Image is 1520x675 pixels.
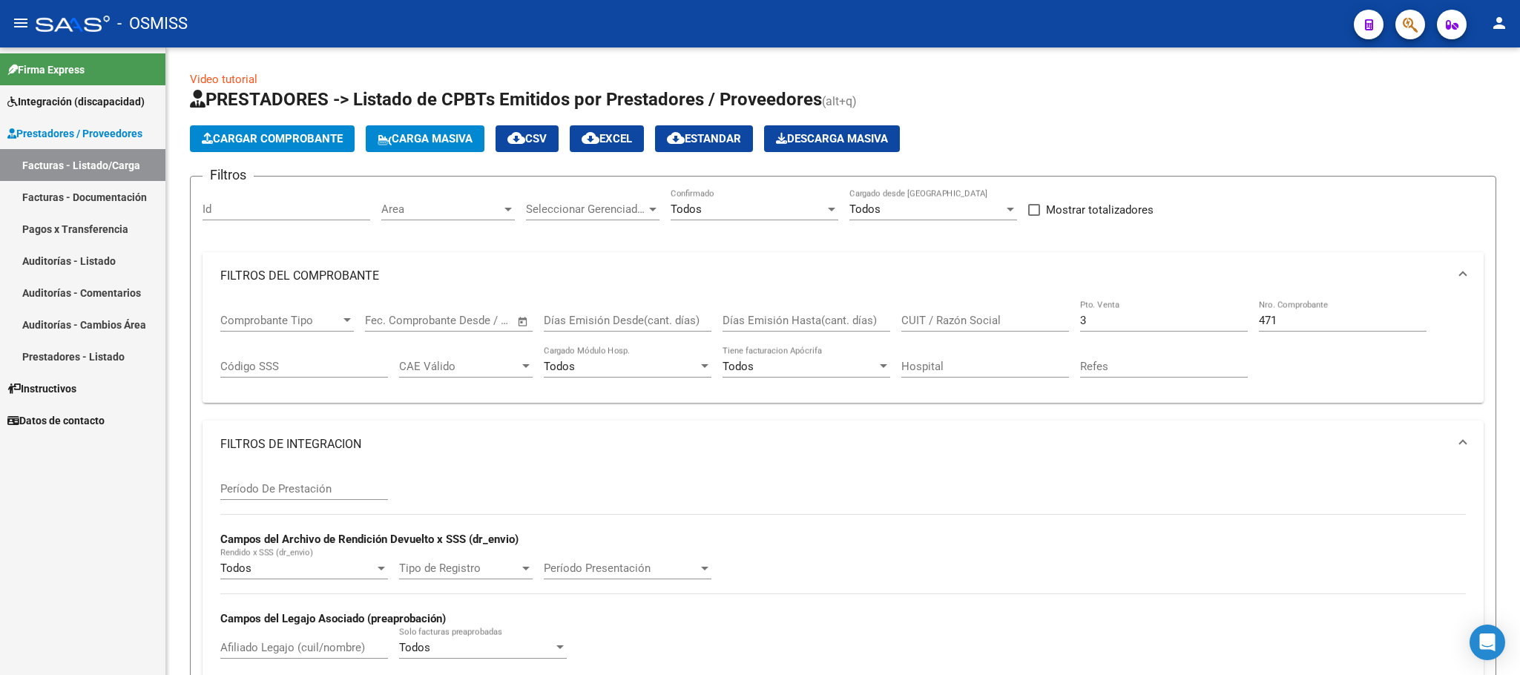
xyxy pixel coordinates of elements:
button: Carga Masiva [366,125,484,152]
span: - OSMISS [117,7,188,40]
button: Descarga Masiva [764,125,900,152]
button: EXCEL [570,125,644,152]
mat-icon: menu [12,14,30,32]
mat-panel-title: FILTROS DE INTEGRACION [220,436,1448,452]
input: Start date [365,314,413,327]
span: Todos [544,360,575,373]
button: Cargar Comprobante [190,125,355,152]
span: Integración (discapacidad) [7,93,145,110]
span: Cargar Comprobante [202,132,343,145]
span: Todos [849,202,881,216]
strong: Campos del Legajo Asociado (preaprobación) [220,612,446,625]
span: Estandar [667,132,741,145]
span: Instructivos [7,381,76,397]
span: PRESTADORES -> Listado de CPBTs Emitidos por Prestadores / Proveedores [190,89,822,110]
span: Firma Express [7,62,85,78]
button: Estandar [655,125,753,152]
input: End date [427,314,499,327]
span: Descarga Masiva [776,132,888,145]
span: Todos [723,360,754,373]
span: Tipo de Registro [399,562,519,575]
mat-icon: cloud_download [667,129,685,147]
button: CSV [496,125,559,152]
span: Todos [671,202,702,216]
span: EXCEL [582,132,632,145]
mat-panel-title: FILTROS DEL COMPROBANTE [220,268,1448,284]
span: Seleccionar Gerenciador [526,202,646,216]
div: FILTROS DEL COMPROBANTE [203,300,1484,404]
strong: Campos del Archivo de Rendición Devuelto x SSS (dr_envio) [220,533,519,546]
span: Todos [399,641,430,654]
span: Area [381,202,501,216]
span: Mostrar totalizadores [1046,201,1154,219]
span: (alt+q) [822,94,857,108]
span: Carga Masiva [378,132,473,145]
a: Video tutorial [190,73,257,86]
span: Prestadores / Proveedores [7,125,142,142]
mat-icon: cloud_download [507,129,525,147]
span: Datos de contacto [7,412,105,429]
span: Comprobante Tipo [220,314,340,327]
button: Open calendar [515,313,532,330]
mat-icon: person [1490,14,1508,32]
app-download-masive: Descarga masiva de comprobantes (adjuntos) [764,125,900,152]
div: Open Intercom Messenger [1470,625,1505,660]
mat-expansion-panel-header: FILTROS DE INTEGRACION [203,421,1484,468]
span: Todos [220,562,251,575]
span: CSV [507,132,547,145]
h3: Filtros [203,165,254,185]
mat-icon: cloud_download [582,129,599,147]
mat-expansion-panel-header: FILTROS DEL COMPROBANTE [203,252,1484,300]
span: Período Presentación [544,562,698,575]
span: CAE Válido [399,360,519,373]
